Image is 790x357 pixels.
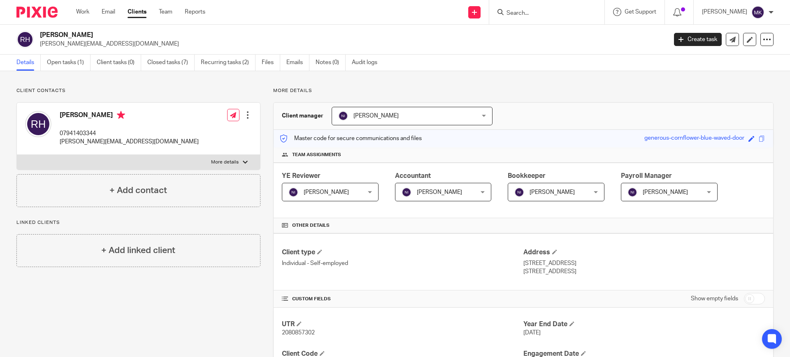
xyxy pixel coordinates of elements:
[117,111,125,119] i: Primary
[514,187,524,197] img: svg%3E
[262,55,280,71] a: Files
[102,8,115,16] a: Email
[627,187,637,197] img: svg%3E
[16,7,58,18] img: Pixie
[47,55,91,71] a: Open tasks (1)
[16,219,260,226] p: Linked clients
[338,111,348,121] img: svg%3E
[292,222,330,229] span: Other details
[402,187,411,197] img: svg%3E
[60,111,199,121] h4: [PERSON_NAME]
[76,8,89,16] a: Work
[282,330,315,336] span: 2080857302
[508,173,546,179] span: Bookkeeper
[352,55,383,71] a: Audit logs
[109,184,167,197] h4: + Add contact
[530,189,575,195] span: [PERSON_NAME]
[395,173,431,179] span: Accountant
[292,152,341,158] span: Team assignments
[16,31,34,48] img: svg%3E
[523,248,765,257] h4: Address
[211,159,239,166] p: More details
[282,320,523,329] h4: UTR
[674,33,722,46] a: Create task
[353,113,399,119] span: [PERSON_NAME]
[280,134,422,143] p: Master code for secure communications and files
[523,330,541,336] span: [DATE]
[16,55,41,71] a: Details
[751,6,764,19] img: svg%3E
[316,55,346,71] a: Notes (0)
[417,189,462,195] span: [PERSON_NAME]
[60,129,199,138] p: 07941403344
[273,88,774,94] p: More details
[282,173,321,179] span: YE Reviewer
[282,112,323,120] h3: Client manager
[644,134,744,143] div: generous-cornflower-blue-waved-door
[523,320,765,329] h4: Year End Date
[40,31,537,39] h2: [PERSON_NAME]
[282,248,523,257] h4: Client type
[60,138,199,146] p: [PERSON_NAME][EMAIL_ADDRESS][DOMAIN_NAME]
[523,259,765,267] p: [STREET_ADDRESS]
[128,8,146,16] a: Clients
[643,189,688,195] span: [PERSON_NAME]
[625,9,656,15] span: Get Support
[621,173,672,179] span: Payroll Manager
[288,187,298,197] img: svg%3E
[506,10,580,17] input: Search
[523,267,765,276] p: [STREET_ADDRESS]
[282,259,523,267] p: Individual - Self-employed
[101,244,175,257] h4: + Add linked client
[286,55,309,71] a: Emails
[97,55,141,71] a: Client tasks (0)
[282,296,523,302] h4: CUSTOM FIELDS
[185,8,205,16] a: Reports
[304,189,349,195] span: [PERSON_NAME]
[147,55,195,71] a: Closed tasks (7)
[25,111,51,137] img: svg%3E
[16,88,260,94] p: Client contacts
[159,8,172,16] a: Team
[40,40,662,48] p: [PERSON_NAME][EMAIL_ADDRESS][DOMAIN_NAME]
[201,55,256,71] a: Recurring tasks (2)
[691,295,738,303] label: Show empty fields
[702,8,747,16] p: [PERSON_NAME]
